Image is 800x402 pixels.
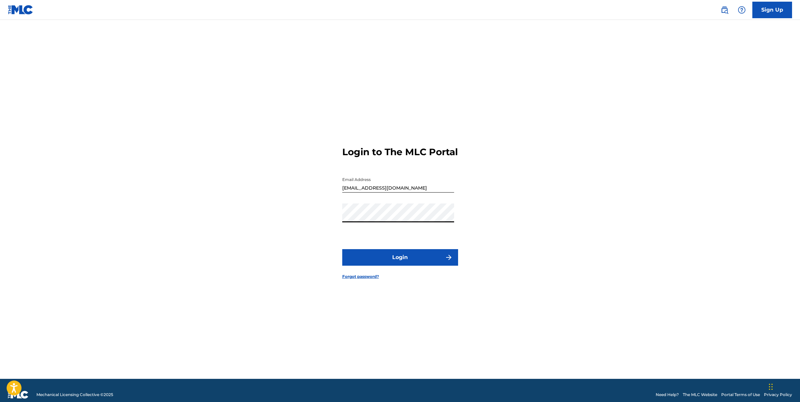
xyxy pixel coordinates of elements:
span: Mechanical Licensing Collective © 2025 [36,392,113,398]
a: Sign Up [752,2,792,18]
img: logo [8,391,28,399]
h3: Login to The MLC Portal [342,146,458,158]
iframe: Chat Widget [767,370,800,402]
div: Help [735,3,748,17]
img: search [721,6,729,14]
a: Privacy Policy [764,392,792,398]
a: Need Help? [656,392,679,398]
img: MLC Logo [8,5,33,15]
img: f7272a7cc735f4ea7f67.svg [445,253,453,261]
a: Portal Terms of Use [721,392,760,398]
div: Drag [769,377,773,397]
a: Public Search [718,3,731,17]
button: Login [342,249,458,266]
a: Forgot password? [342,274,379,280]
a: The MLC Website [683,392,717,398]
img: help [738,6,746,14]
